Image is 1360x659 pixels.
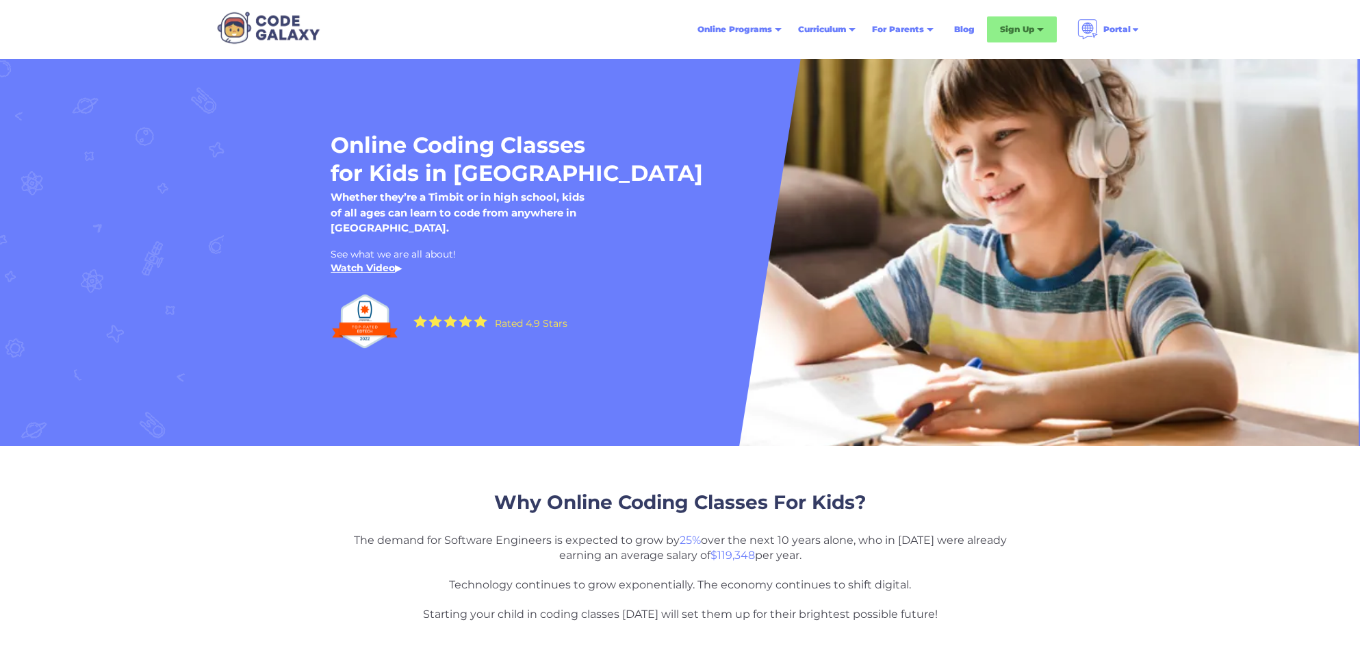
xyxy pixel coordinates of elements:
[331,247,988,275] div: See what we are all about! ‍ ▶
[680,534,701,547] span: 25%
[495,319,567,328] div: Rated 4.9 Stars
[345,533,1016,622] p: The demand for Software Engineers is expected to grow by over the next 10 years alone, who in [DA...
[428,315,442,328] img: Yellow Star - the Code Galaxy
[710,549,755,562] span: $119,348
[1103,23,1131,36] div: Portal
[331,262,395,274] a: Watch Video
[798,23,846,36] div: Curriculum
[331,288,399,355] img: Top Rated edtech company
[331,131,922,188] h1: Online Coding Classes for Kids in [GEOGRAPHIC_DATA]
[444,315,457,328] img: Yellow Star - the Code Galaxy
[872,23,924,36] div: For Parents
[474,315,487,328] img: Yellow Star - the Code Galaxy
[459,315,472,328] img: Yellow Star - the Code Galaxy
[1000,23,1034,36] div: Sign Up
[331,190,585,234] h5: Whether they’re a Timbit or in high school, kids of all ages can learn to code from anywhere in [...
[413,315,427,328] img: Yellow Star - the Code Galaxy
[697,23,772,36] div: Online Programs
[494,490,866,514] span: Why Online Coding Classes For Kids?
[946,17,983,42] a: Blog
